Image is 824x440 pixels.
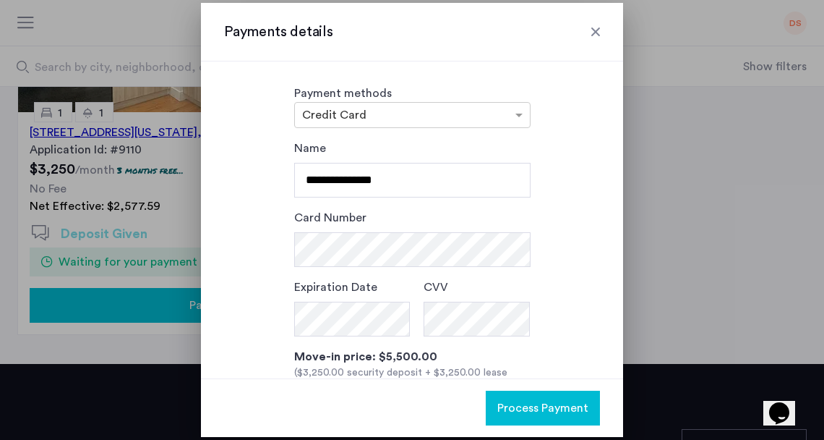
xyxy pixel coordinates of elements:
iframe: chat widget [763,382,810,426]
span: Process Payment [497,399,588,417]
label: CVV [424,279,448,296]
button: button [486,391,600,426]
label: Name [294,140,326,157]
div: ($3,250.00 security deposit + $3,250.00 lease price * 1 month's rent ) [294,365,531,396]
div: Move-in price: $5,500.00 [294,348,531,365]
label: Card Number [294,209,366,227]
label: Expiration Date [294,279,377,296]
h3: Payments details [224,22,600,42]
label: Payment methods [294,88,392,99]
